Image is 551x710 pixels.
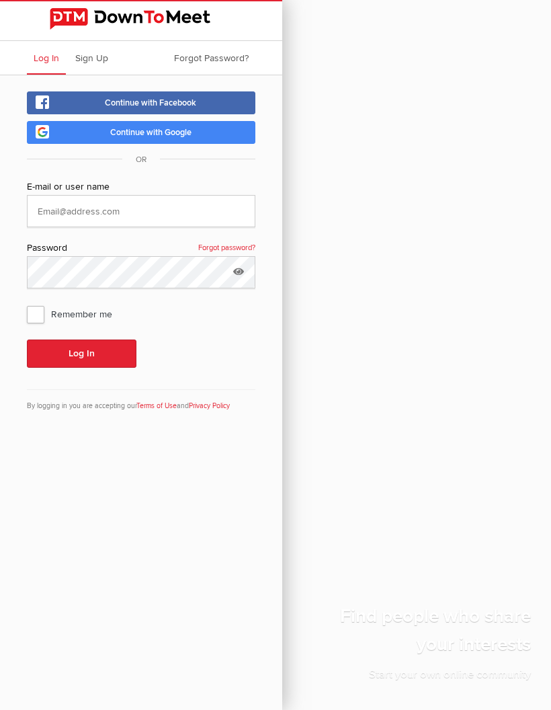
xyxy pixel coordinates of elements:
[27,389,255,411] div: By logging in you are accepting our and
[50,8,232,30] img: DownToMeet
[27,195,255,227] input: Email@address.com
[75,52,108,64] span: Sign Up
[27,180,255,195] div: E-mail or user name
[27,241,255,256] div: Password
[189,401,230,410] a: Privacy Policy
[27,340,136,368] button: Log In
[27,302,126,326] span: Remember me
[306,602,531,666] h1: Find people who share your interests
[167,41,255,75] a: Forgot Password?
[306,666,531,690] p: Start your own online community
[105,97,196,108] span: Continue with Facebook
[34,52,59,64] span: Log In
[27,121,255,144] a: Continue with Google
[198,241,255,255] a: Forgot password?
[110,127,192,138] span: Continue with Google
[122,155,160,165] span: OR
[136,401,177,410] a: Terms of Use
[27,91,255,114] a: Continue with Facebook
[174,52,249,64] span: Forgot Password?
[27,41,66,75] a: Log In
[69,41,115,75] a: Sign Up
